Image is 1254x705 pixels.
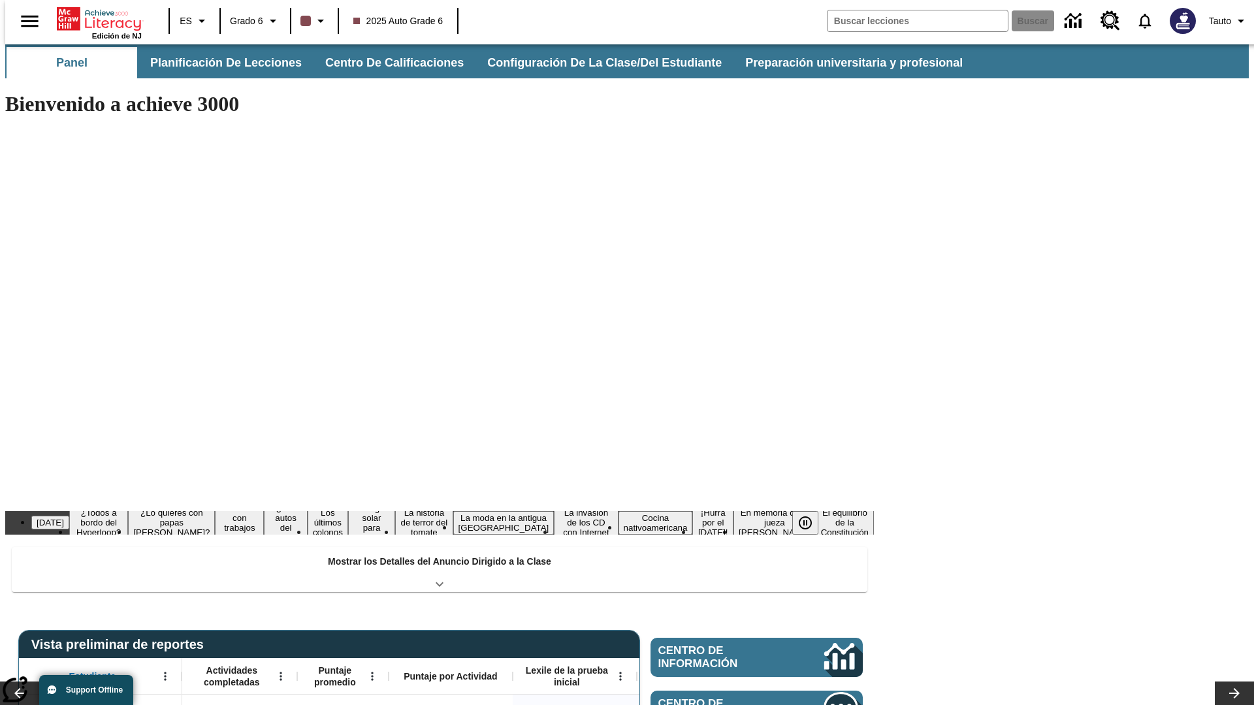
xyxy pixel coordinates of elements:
button: Diapositiva 6 Los últimos colonos [308,506,348,539]
span: Puntaje promedio [304,665,366,688]
button: Diapositiva 8 La historia de terror del tomate [395,506,453,539]
div: Subbarra de navegación [5,47,974,78]
button: Diapositiva 13 En memoria de la jueza O'Connor [733,506,816,539]
button: Diapositiva 1 Día del Trabajo [31,516,69,529]
input: Buscar campo [828,10,1008,31]
button: Diapositiva 2 ¿Todos a bordo del Hyperloop? [69,506,128,539]
button: Abrir menú [611,666,630,686]
span: Puntaje por Actividad [404,670,497,682]
button: Diapositiva 5 ¿Los autos del futuro? [264,501,307,544]
span: Actividades completadas [189,665,275,688]
div: Subbarra de navegación [5,44,1249,78]
button: Diapositiva 11 Cocina nativoamericana [619,511,693,535]
span: Grado 6 [230,14,263,28]
span: Estudiante [69,670,116,682]
button: Diapositiva 14 El equilibrio de la Constitución [816,506,874,539]
a: Notificaciones [1128,4,1162,38]
p: Mostrar los Detalles del Anuncio Dirigido a la Clase [328,555,551,569]
span: Edición de NJ [92,32,142,40]
button: Lenguaje: ES, Selecciona un idioma [174,9,216,33]
button: Abrir menú [271,666,291,686]
button: Abrir el menú lateral [10,2,49,40]
button: Planificación de lecciones [140,47,312,78]
button: Diapositiva 3 ¿Lo quieres con papas fritas? [128,506,215,539]
div: Portada [57,5,142,40]
button: Pausar [792,511,818,535]
button: Panel [7,47,137,78]
button: Diapositiva 4 Niños con trabajos sucios [215,501,264,544]
button: Diapositiva 7 Energía solar para todos [348,501,395,544]
button: Centro de calificaciones [315,47,474,78]
span: Tauto [1209,14,1231,28]
a: Centro de información [651,638,863,677]
button: Support Offline [39,675,133,705]
span: ES [180,14,192,28]
span: Lexile de la prueba inicial [519,665,615,688]
button: Carrusel de lecciones, seguir [1215,681,1254,705]
span: 2025 Auto Grade 6 [353,14,443,28]
button: El color de la clase es café oscuro. Cambiar el color de la clase. [295,9,334,33]
a: Centro de información [1057,3,1093,39]
button: Escoja un nuevo avatar [1162,4,1204,38]
a: Centro de recursos, Se abrirá en una pestaña nueva. [1093,3,1128,39]
button: Perfil/Configuración [1204,9,1254,33]
button: Diapositiva 10 La invasión de los CD con Internet [554,506,618,539]
img: Avatar [1170,8,1196,34]
button: Abrir menú [155,666,175,686]
button: Diapositiva 9 La moda en la antigua Roma [453,511,555,535]
button: Preparación universitaria y profesional [735,47,973,78]
button: Configuración de la clase/del estudiante [477,47,732,78]
button: Diapositiva 12 ¡Hurra por el Día de la Constitución! [692,506,733,539]
span: Vista preliminar de reportes [31,637,210,652]
span: Support Offline [66,685,123,695]
button: Grado: Grado 6, Elige un grado [225,9,286,33]
button: Abrir menú [362,666,382,686]
span: Centro de información [658,644,780,670]
div: Mostrar los Detalles del Anuncio Dirigido a la Clase [12,547,867,592]
div: Pausar [792,511,831,535]
a: Portada [57,6,142,32]
h1: Bienvenido a achieve 3000 [5,92,874,116]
